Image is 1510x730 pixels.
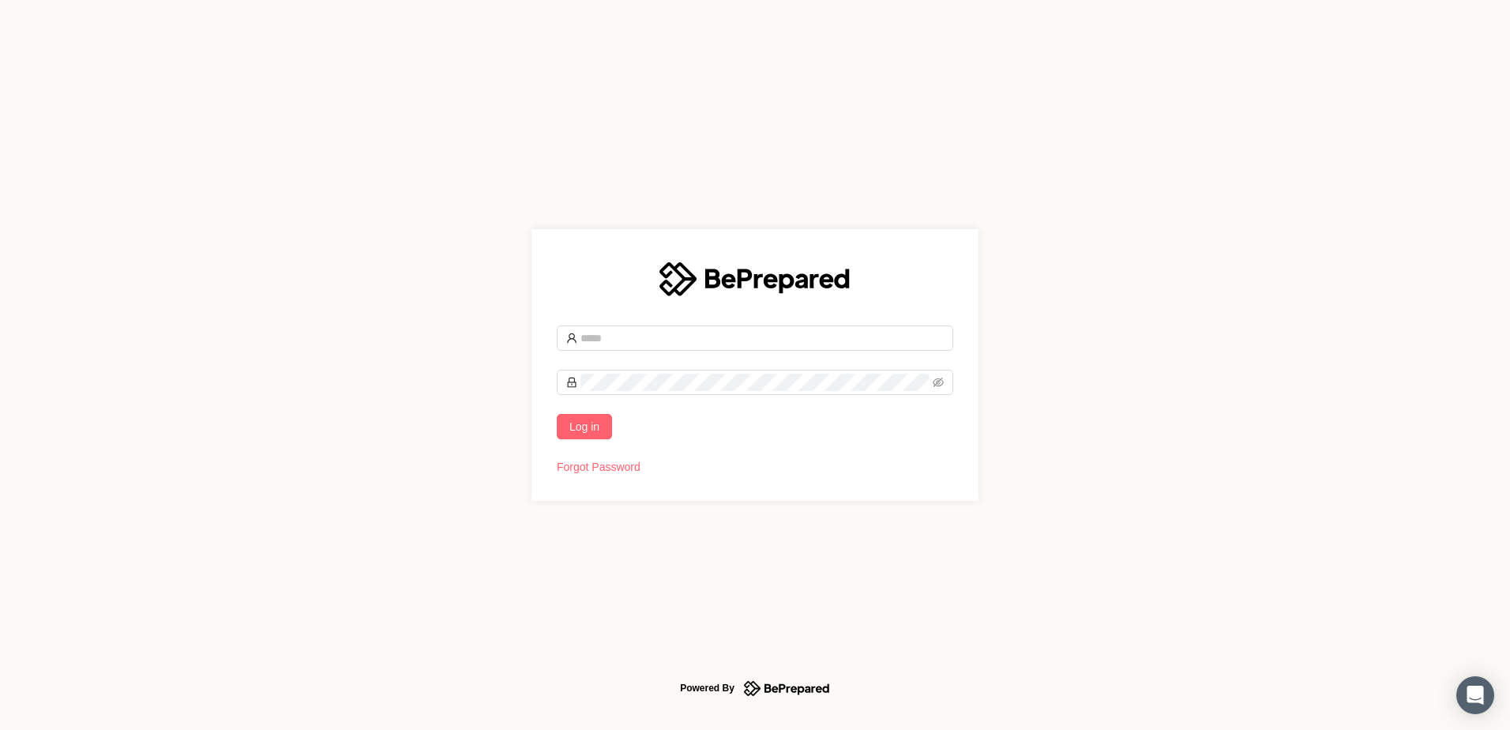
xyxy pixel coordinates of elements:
[569,418,599,435] span: Log in
[557,414,612,439] button: Log in
[680,679,734,698] div: Powered By
[557,461,640,473] a: Forgot Password
[566,377,577,388] span: lock
[1456,676,1494,714] div: Open Intercom Messenger
[566,333,577,344] span: user
[933,377,944,388] span: eye-invisible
